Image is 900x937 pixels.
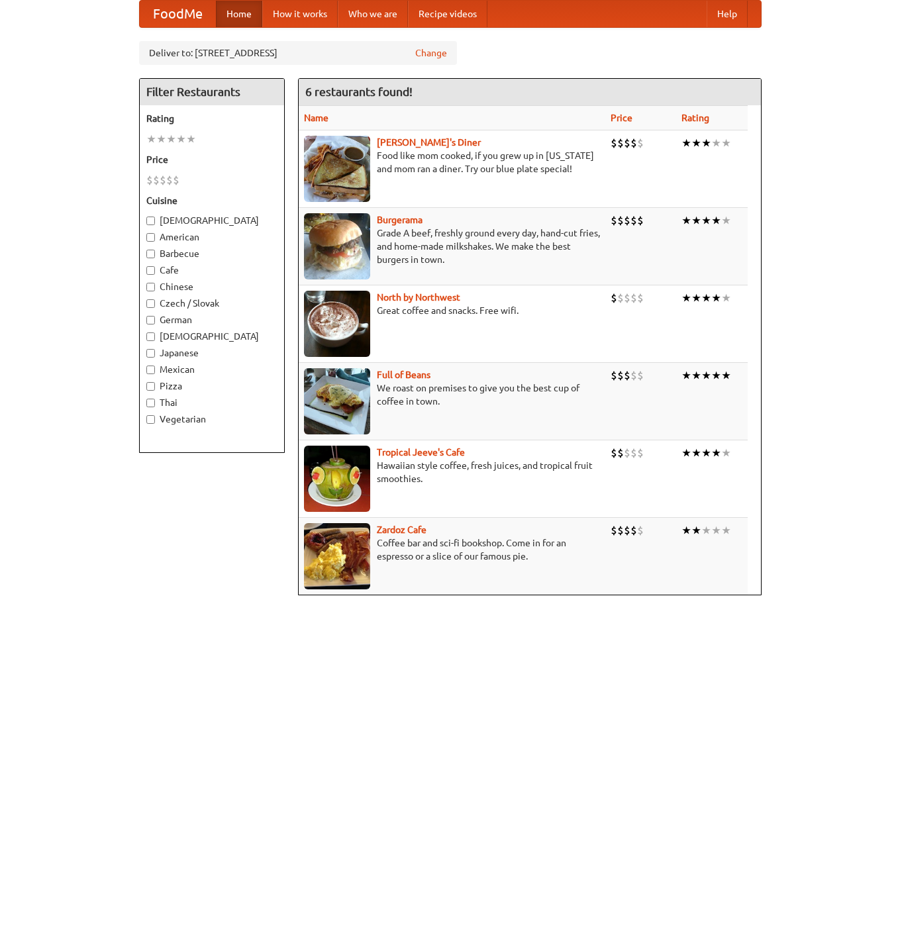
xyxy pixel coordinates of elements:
[377,447,465,458] b: Tropical Jeeve's Cafe
[377,292,460,303] a: North by Northwest
[408,1,487,27] a: Recipe videos
[146,415,155,424] input: Vegetarian
[146,330,277,343] label: [DEMOGRAPHIC_DATA]
[701,523,711,538] li: ★
[140,1,216,27] a: FoodMe
[146,247,277,260] label: Barbecue
[721,291,731,305] li: ★
[160,173,166,187] li: $
[707,1,748,27] a: Help
[617,291,624,305] li: $
[611,523,617,538] li: $
[681,368,691,383] li: ★
[146,264,277,277] label: Cafe
[701,446,711,460] li: ★
[146,382,155,391] input: Pizza
[146,194,277,207] h5: Cuisine
[139,41,457,65] div: Deliver to: [STREET_ADDRESS]
[146,363,277,376] label: Mexican
[691,368,701,383] li: ★
[681,446,691,460] li: ★
[304,113,328,123] a: Name
[304,381,600,408] p: We roast on premises to give you the best cup of coffee in town.
[721,136,731,150] li: ★
[711,136,721,150] li: ★
[377,524,426,535] a: Zardoz Cafe
[637,291,644,305] li: $
[711,368,721,383] li: ★
[681,113,709,123] a: Rating
[721,213,731,228] li: ★
[611,368,617,383] li: $
[146,280,277,293] label: Chinese
[186,132,196,146] li: ★
[262,1,338,27] a: How it works
[166,132,176,146] li: ★
[711,446,721,460] li: ★
[617,368,624,383] li: $
[624,446,630,460] li: $
[304,291,370,357] img: north.jpg
[304,523,370,589] img: zardoz.jpg
[701,291,711,305] li: ★
[617,136,624,150] li: $
[721,446,731,460] li: ★
[304,536,600,563] p: Coffee bar and sci-fi bookshop. Come in for an espresso or a slice of our famous pie.
[415,46,447,60] a: Change
[637,213,644,228] li: $
[146,112,277,125] h5: Rating
[701,136,711,150] li: ★
[146,396,277,409] label: Thai
[304,304,600,317] p: Great coffee and snacks. Free wifi.
[691,291,701,305] li: ★
[721,368,731,383] li: ★
[681,291,691,305] li: ★
[146,299,155,308] input: Czech / Slovak
[637,368,644,383] li: $
[721,523,731,538] li: ★
[146,313,277,326] label: German
[304,226,600,266] p: Grade A beef, freshly ground every day, hand-cut fries, and home-made milkshakes. We make the bes...
[691,213,701,228] li: ★
[681,523,691,538] li: ★
[377,215,423,225] b: Burgerama
[156,132,166,146] li: ★
[711,213,721,228] li: ★
[304,149,600,175] p: Food like mom cooked, if you grew up in [US_STATE] and mom ran a diner. Try our blue plate special!
[146,266,155,275] input: Cafe
[624,523,630,538] li: $
[377,137,481,148] a: [PERSON_NAME]'s Diner
[617,523,624,538] li: $
[630,368,637,383] li: $
[153,173,160,187] li: $
[624,368,630,383] li: $
[691,523,701,538] li: ★
[637,446,644,460] li: $
[140,79,284,105] h4: Filter Restaurants
[630,213,637,228] li: $
[304,368,370,434] img: beans.jpg
[304,136,370,202] img: sallys.jpg
[637,523,644,538] li: $
[146,379,277,393] label: Pizza
[146,349,155,358] input: Japanese
[146,413,277,426] label: Vegetarian
[681,213,691,228] li: ★
[146,332,155,341] input: [DEMOGRAPHIC_DATA]
[146,283,155,291] input: Chinese
[146,233,155,242] input: American
[146,230,277,244] label: American
[611,446,617,460] li: $
[630,523,637,538] li: $
[691,136,701,150] li: ★
[146,250,155,258] input: Barbecue
[630,136,637,150] li: $
[611,213,617,228] li: $
[146,297,277,310] label: Czech / Slovak
[176,132,186,146] li: ★
[624,136,630,150] li: $
[377,370,430,380] b: Full of Beans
